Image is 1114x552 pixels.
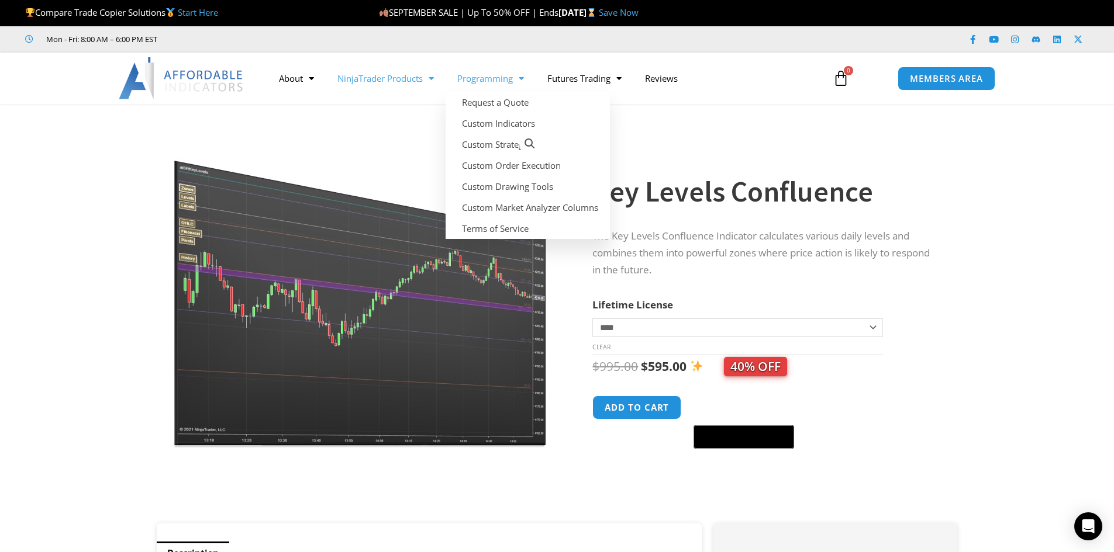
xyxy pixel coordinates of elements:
a: Custom Indicators [446,113,610,134]
ul: Programming [446,92,610,239]
a: Terms of Service [446,218,610,239]
a: Programming [446,65,536,92]
span: Mon - Fri: 8:00 AM – 6:00 PM EST [43,32,157,46]
img: 🏆 [26,8,35,17]
button: Buy with GPay [694,425,794,449]
bdi: 995.00 [592,358,638,374]
button: Add to cart [592,395,681,419]
a: About [267,65,326,92]
img: 🍂 [380,8,388,17]
span: Compare Trade Copier Solutions [25,6,218,18]
a: View full-screen image gallery [519,133,540,154]
a: 0 [815,61,867,95]
strong: [DATE] [558,6,599,18]
span: SEPTEMBER SALE | Up To 50% OFF | Ends [379,6,558,18]
img: ✨ [691,360,703,372]
img: ⌛ [587,8,596,17]
a: NinjaTrader Products [326,65,446,92]
a: Custom Strategies [446,134,610,155]
span: $ [641,358,648,374]
a: Reviews [633,65,689,92]
a: Custom Drawing Tools [446,176,610,197]
img: Key Levels 1 | Affordable Indicators – NinjaTrader [173,124,549,447]
nav: Menu [267,65,819,92]
iframe: Customer reviews powered by Trustpilot [174,33,349,45]
a: Futures Trading [536,65,633,92]
p: The Key Levels Confluence Indicator calculates various daily levels and combines them into powerf... [592,228,934,279]
iframe: PayPal Message 1 [592,456,934,466]
iframe: Secure express checkout frame [691,394,796,422]
a: Start Here [178,6,218,18]
a: MEMBERS AREA [898,67,995,91]
bdi: 595.00 [641,358,687,374]
label: Lifetime License [592,298,673,311]
img: 🥇 [166,8,175,17]
div: Open Intercom Messenger [1074,512,1102,540]
a: Custom Market Analyzer Columns [446,197,610,218]
a: Custom Order Execution [446,155,610,176]
span: 0 [844,66,853,75]
span: MEMBERS AREA [910,74,983,83]
span: 40% OFF [724,357,787,376]
a: Clear options [592,343,611,351]
a: Save Now [599,6,639,18]
img: LogoAI | Affordable Indicators – NinjaTrader [119,57,244,99]
h1: Key Levels Confluence [592,171,934,212]
span: $ [592,358,599,374]
a: Request a Quote [446,92,610,113]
